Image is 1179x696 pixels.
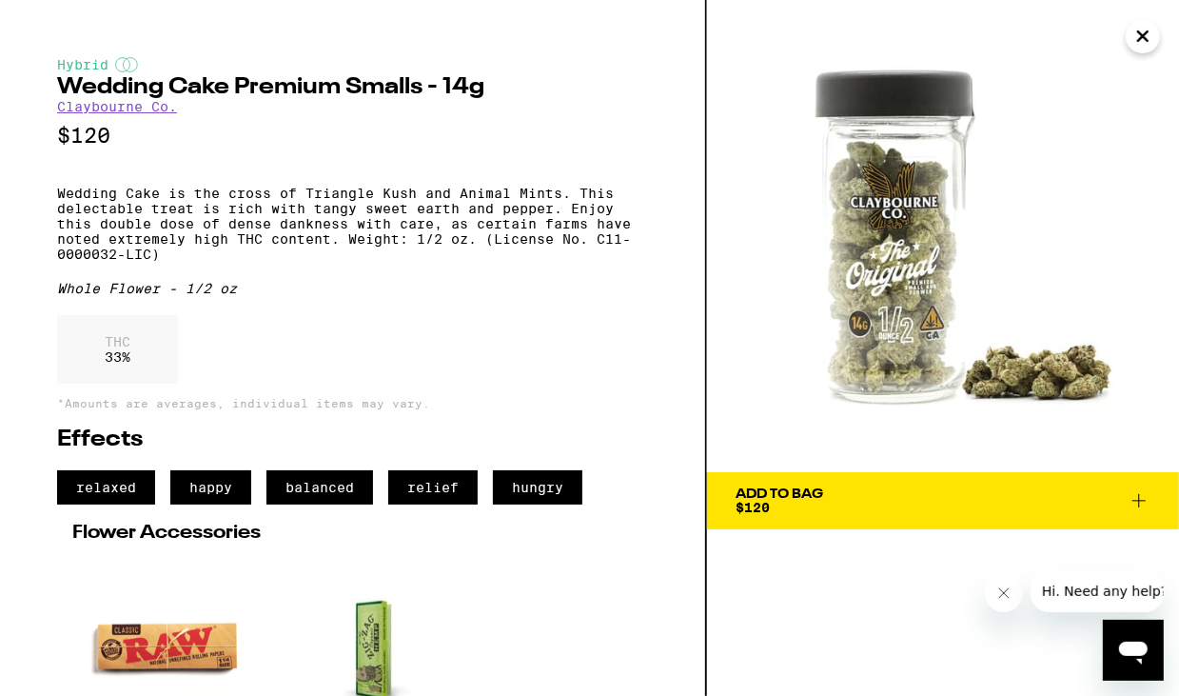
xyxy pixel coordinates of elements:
div: Whole Flower - 1/2 oz [57,281,648,296]
span: relaxed [57,470,155,505]
div: Hybrid [57,57,648,72]
p: $120 [57,124,648,148]
a: Claybourne Co. [57,99,177,114]
iframe: Button to launch messaging window [1103,620,1164,681]
h2: Flower Accessories [72,524,633,543]
p: Wedding Cake is the cross of Triangle Kush and Animal Mints. This delectable treat is rich with t... [57,186,648,262]
div: 33 % [57,315,178,384]
p: *Amounts are averages, individual items may vary. [57,397,648,409]
p: THC [105,334,130,349]
span: Hi. Need any help? [11,13,137,29]
button: Add To Bag$120 [707,472,1179,529]
span: $120 [736,500,770,515]
iframe: Close message [985,574,1023,612]
span: happy [170,470,251,505]
h2: Wedding Cake Premium Smalls - 14g [57,76,648,99]
button: Close [1126,19,1160,53]
iframe: Message from company [1031,570,1164,612]
span: relief [388,470,478,505]
img: hybridColor.svg [115,57,138,72]
span: hungry [493,470,582,505]
div: Add To Bag [736,487,823,501]
h2: Effects [57,428,648,451]
span: balanced [266,470,373,505]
